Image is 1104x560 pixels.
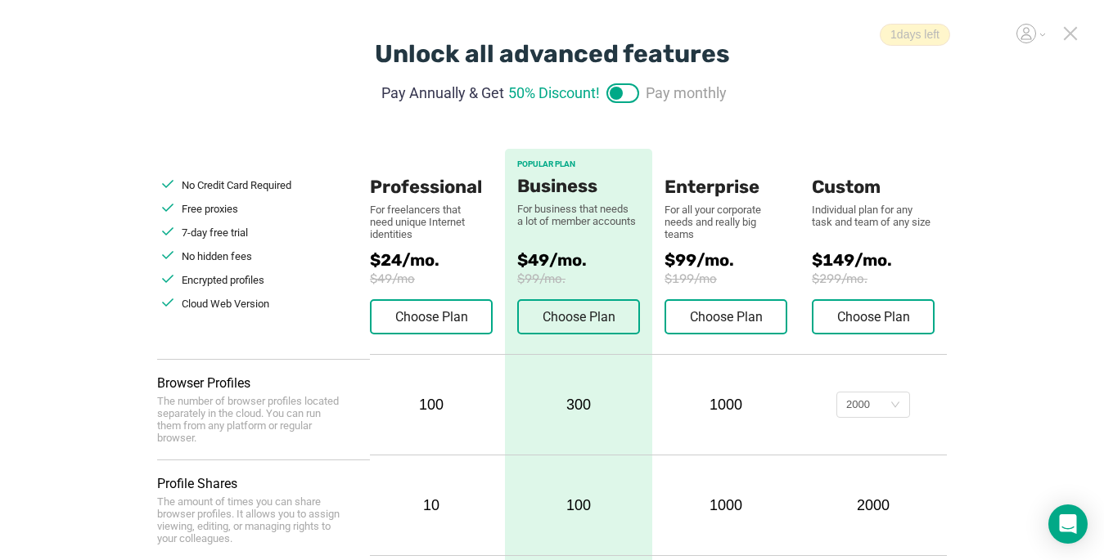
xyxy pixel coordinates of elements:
span: 1 days left [880,24,950,46]
span: Pay monthly [646,82,727,104]
i: icon: down [890,400,900,411]
span: $299/mo. [812,271,947,286]
div: Enterprise [665,149,787,198]
div: For all your corporate needs and really big teams [665,204,787,240]
div: 100 [505,455,652,555]
div: Profile Shares [157,476,370,491]
span: No hidden fees [182,250,252,262]
span: 7-day free trial [182,226,248,239]
button: Choose Plan [370,299,493,334]
div: Open Intercom Messenger [1048,504,1088,544]
div: For freelancers that need unique Internet identities [370,204,476,240]
span: $49/mo [370,271,505,286]
div: 10 [370,497,493,514]
div: Business [517,176,640,197]
span: $149/mo. [812,250,947,270]
div: Individual plan for any task and team of any size [812,204,935,228]
span: $199/mo [665,271,812,286]
span: No Credit Card Required [182,179,291,191]
div: Professional [370,149,493,198]
div: The number of browser profiles located separately in the cloud. You can run them from any platfor... [157,395,345,444]
div: 1000 [665,396,787,414]
span: $99/mo. [665,250,812,270]
div: Browser Profiles [157,375,370,391]
span: Pay Annually & Get [381,82,504,104]
span: Cloud Web Version [182,298,269,310]
div: 2000 [846,392,870,417]
div: POPULAR PLAN [517,159,640,169]
button: Choose Plan [665,299,787,334]
span: $49/mo. [517,250,640,270]
div: Custom [812,149,935,198]
button: Choose Plan [517,299,640,334]
span: Free proxies [182,203,238,215]
span: Encrypted profiles [182,274,264,286]
div: 2000 [812,497,935,514]
div: 300 [505,355,652,455]
span: $99/mo. [517,271,640,286]
button: Choose Plan [812,299,935,334]
div: For business that needs [517,203,640,215]
div: a lot of member accounts [517,215,640,227]
span: 50% Discount! [508,82,600,104]
span: $24/mo. [370,250,505,270]
div: The amount of times you can share browser profiles. It allows you to assign viewing, editing, or ... [157,495,345,544]
div: 1000 [665,497,787,514]
div: Unlock all advanced features [375,39,730,69]
div: 100 [370,396,493,414]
